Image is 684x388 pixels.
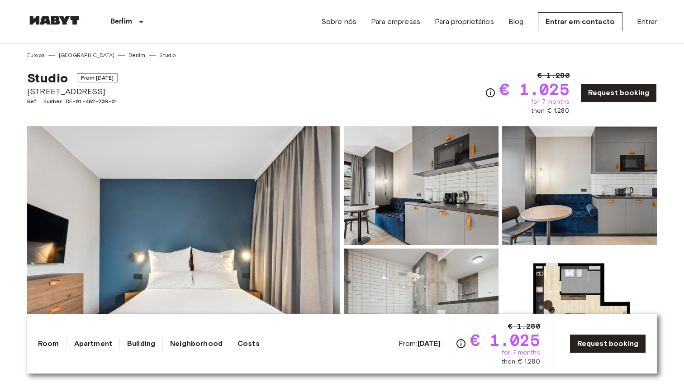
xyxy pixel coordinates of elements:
a: Building [127,338,155,349]
img: Picture of unit DE-01-482-209-01 [344,126,499,245]
b: [DATE] [418,339,441,348]
span: € 1.025 [470,332,540,348]
a: Request booking [580,83,657,102]
span: for 7 months [531,97,570,106]
a: Europa [27,51,45,59]
a: Berlim [128,51,145,59]
span: then € 1.280 [502,357,540,366]
span: From [DATE] [77,73,118,82]
img: Picture of unit DE-01-482-209-01 [344,249,499,367]
span: € 1.280 [508,321,540,332]
span: [STREET_ADDRESS] [27,86,118,97]
a: Request booking [570,334,646,353]
a: Costs [237,338,260,349]
a: Studio [159,51,176,59]
span: for 7 months [502,348,540,357]
a: Neighborhood [170,338,223,349]
span: € 1.025 [499,81,570,97]
a: Sobre nós [321,16,356,27]
svg: Check cost overview for full price breakdown. Please note that discounts apply to new joiners onl... [456,338,466,349]
svg: Check cost overview for full price breakdown. Please note that discounts apply to new joiners onl... [485,87,496,98]
span: From: [399,339,441,349]
a: Room [38,338,59,349]
a: [GEOGRAPHIC_DATA] [59,51,115,59]
span: then € 1.280 [531,106,570,115]
a: Para proprietários [435,16,494,27]
a: Para empresas [371,16,420,27]
span: Ref. number DE-01-482-209-01 [27,97,118,105]
a: Blog [508,16,524,27]
span: Studio [27,70,68,86]
span: € 1.280 [537,70,570,81]
img: Picture of unit DE-01-482-209-01 [502,126,657,245]
img: Habyt [27,16,81,25]
img: Marketing picture of unit DE-01-482-209-01 [27,126,340,367]
p: Berlim [110,16,132,27]
a: Entrar [637,16,657,27]
a: Entrar em contacto [538,12,622,31]
a: Apartment [74,338,112,349]
img: Picture of unit DE-01-482-209-01 [502,249,657,367]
